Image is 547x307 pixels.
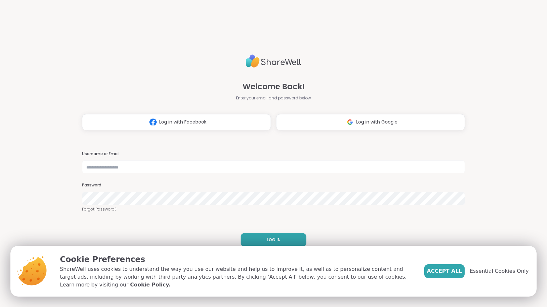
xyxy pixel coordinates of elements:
[424,264,465,278] button: Accept All
[276,114,465,130] button: Log in with Google
[82,114,271,130] button: Log in with Facebook
[236,95,311,101] span: Enter your email and password below
[60,265,414,289] p: ShareWell uses cookies to understand the way you use our website and help us to improve it, as we...
[82,151,465,157] h3: Username or Email
[246,52,301,70] img: ShareWell Logo
[82,206,465,212] a: Forgot Password?
[130,281,170,289] a: Cookie Policy.
[241,233,306,247] button: LOG IN
[82,183,465,188] h3: Password
[427,267,462,275] span: Accept All
[470,267,529,275] span: Essential Cookies Only
[60,254,414,265] p: Cookie Preferences
[159,119,206,125] span: Log in with Facebook
[147,116,159,128] img: ShareWell Logomark
[267,237,281,243] span: LOG IN
[344,116,356,128] img: ShareWell Logomark
[356,119,398,125] span: Log in with Google
[243,81,305,93] span: Welcome Back!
